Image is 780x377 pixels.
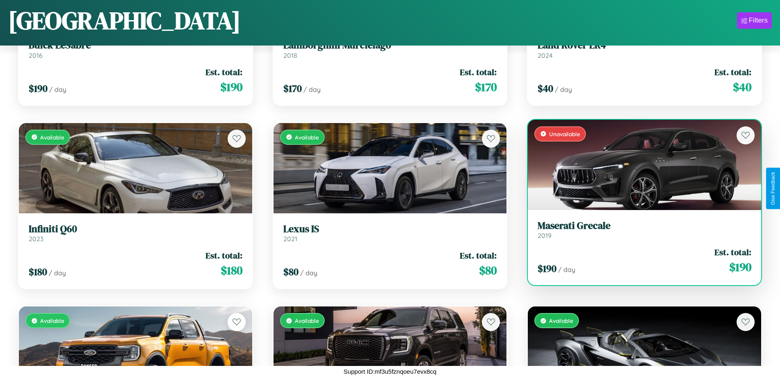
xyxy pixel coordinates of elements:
[283,51,297,59] span: 2018
[714,66,751,78] span: Est. total:
[283,82,302,95] span: $ 170
[733,79,751,95] span: $ 40
[538,51,553,59] span: 2024
[475,79,497,95] span: $ 170
[49,269,66,277] span: / day
[206,66,242,78] span: Est. total:
[749,16,768,25] div: Filters
[283,265,298,279] span: $ 80
[479,262,497,279] span: $ 80
[40,134,64,141] span: Available
[549,317,573,324] span: Available
[538,39,751,51] h3: Land Rover LR4
[770,172,776,205] div: Give Feedback
[538,262,556,275] span: $ 190
[40,317,64,324] span: Available
[221,262,242,279] span: $ 180
[538,220,751,232] h3: Maserati Grecale
[460,249,497,261] span: Est. total:
[460,66,497,78] span: Est. total:
[283,39,497,59] a: Lamborghini Murcielago2018
[729,259,751,275] span: $ 190
[29,51,43,59] span: 2016
[549,130,580,137] span: Unavailable
[206,249,242,261] span: Est. total:
[300,269,317,277] span: / day
[283,223,497,235] h3: Lexus IS
[344,366,436,377] p: Support ID: mf3u5fznqoeu7evx8cq
[283,39,497,51] h3: Lamborghini Murcielago
[538,39,751,59] a: Land Rover LR42024
[29,235,43,243] span: 2023
[29,265,47,279] span: $ 180
[538,231,552,240] span: 2019
[555,85,572,94] span: / day
[538,220,751,240] a: Maserati Grecale2019
[295,317,319,324] span: Available
[220,79,242,95] span: $ 190
[29,82,47,95] span: $ 190
[538,82,553,95] span: $ 40
[29,39,242,59] a: Buick LeSabre2016
[737,12,772,29] button: Filters
[714,246,751,258] span: Est. total:
[283,235,297,243] span: 2021
[29,223,242,243] a: Infiniti Q602023
[303,85,321,94] span: / day
[283,223,497,243] a: Lexus IS2021
[49,85,66,94] span: / day
[29,223,242,235] h3: Infiniti Q60
[8,4,241,37] h1: [GEOGRAPHIC_DATA]
[29,39,242,51] h3: Buick LeSabre
[295,134,319,141] span: Available
[558,265,575,274] span: / day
